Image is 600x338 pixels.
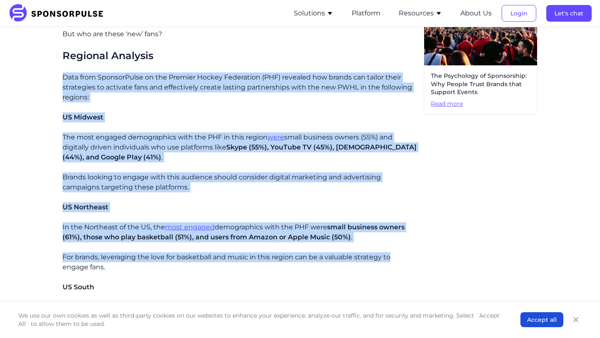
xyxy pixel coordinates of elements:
[267,133,284,141] a: were
[62,283,94,291] span: US South
[62,29,417,39] p: But who are these ‘new’ fans?
[62,222,417,242] p: In the Northeast of the US, the demographics with the PHF were .
[546,10,592,17] a: Let's chat
[62,172,417,192] p: Brands looking to engage with this audience should consider digital marketing and advertising cam...
[62,113,103,121] span: US Midwest
[62,203,108,211] span: US Northeast
[460,8,492,18] button: About Us
[62,223,405,241] span: small business owners (61%), those who play basketball (51%), and users from Amazon or Apple Musi...
[62,132,417,162] p: The most engaged demographics with the PHF in this region small business owners (55%) and digital...
[294,8,333,18] button: Solutions
[352,10,380,17] a: Platform
[62,143,417,161] span: Skype (55%), YouTube TV (45%), [DEMOGRAPHIC_DATA] (44%), and Google Play (41%)
[18,311,504,328] p: We use our own cookies as well as third-party cookies on our websites to enhance your experience,...
[558,298,600,338] iframe: Chat Widget
[399,8,442,18] button: Resources
[62,72,417,102] p: Data from SponsorPulse on the Premier Hockey Federation (PHF) revealed how brands can tailor thei...
[352,8,380,18] button: Platform
[62,49,417,62] h3: Regional Analysis
[8,4,110,22] img: SponsorPulse
[62,252,417,272] p: For brands, leveraging the love for basketball and music in this region can be a valuable strateg...
[460,10,492,17] a: About Us
[502,5,536,22] button: Login
[431,100,530,108] span: Read more
[520,312,563,327] button: Accept all
[165,223,215,231] a: most engaged
[502,10,536,17] a: Login
[546,5,592,22] button: Let's chat
[431,72,530,97] span: The Psychology of Sponsorship: Why People Trust Brands that Support Events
